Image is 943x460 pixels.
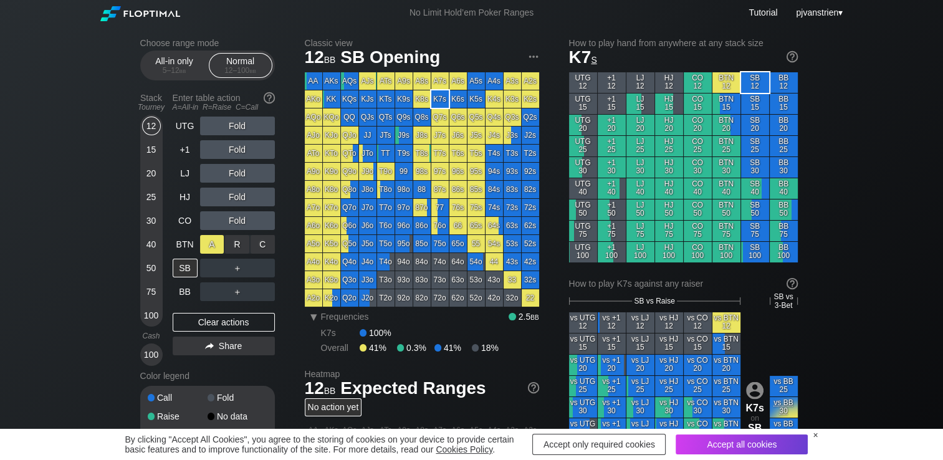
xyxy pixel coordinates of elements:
div: SB [173,259,198,277]
div: J3s [504,127,521,144]
div: K4o [323,253,340,271]
div: 15 [142,140,161,159]
div: A7o [305,199,322,216]
div: BB 15 [770,93,798,114]
div: UTG 30 [569,157,597,178]
div: BTN 50 [712,199,740,220]
div: No Limit Hold’em Poker Ranges [391,7,552,21]
div: QTo [341,145,358,162]
div: LJ 12 [626,72,654,93]
div: 95s [467,163,485,180]
div: KJs [359,90,376,108]
div: J2s [522,127,539,144]
div: UTG [173,117,198,135]
div: A4s [486,72,503,90]
div: LJ 100 [626,242,654,262]
div: UTG 20 [569,115,597,135]
div: 95o [395,235,413,252]
div: All-in only [146,54,203,77]
div: A7s [431,72,449,90]
div: LJ 75 [626,221,654,241]
div: +1 50 [598,199,626,220]
div: BB 50 [770,199,798,220]
div: K7s [431,90,449,108]
div: T4s [486,145,503,162]
div: 84s [486,181,503,198]
div: LJ 30 [626,157,654,178]
div: Fold [200,164,275,183]
div: +1 20 [598,115,626,135]
div: J7s [431,127,449,144]
div: 64s [486,217,503,234]
span: pjvanstrien [796,7,838,17]
div: K4s [486,90,503,108]
div: Q9o [341,163,358,180]
div: K9o [323,163,340,180]
div: JTo [359,145,376,162]
div: 73o [431,271,449,289]
div: BB 20 [770,115,798,135]
div: 62s [522,217,539,234]
div: +1 30 [598,157,626,178]
div: 44 [486,253,503,271]
div: JJ [359,127,376,144]
div: LJ 25 [626,136,654,156]
div: K2s [522,90,539,108]
div: Raise [148,412,208,421]
div: T9s [395,145,413,162]
div: 5 – 12 [148,66,201,75]
div: BB 100 [770,242,798,262]
div: 86s [449,181,467,198]
div: Q5s [467,108,485,126]
div: J3o [359,271,376,289]
div: KTo [323,145,340,162]
div: +1 40 [598,178,626,199]
div: AKs [323,72,340,90]
div: K5o [323,235,340,252]
div: AA [305,72,322,90]
div: 98o [395,181,413,198]
div: 66 [449,217,467,234]
div: HJ [173,188,198,206]
div: J6s [449,127,467,144]
div: 86o [413,217,431,234]
div: T5s [467,145,485,162]
div: +1 15 [598,93,626,114]
div: HJ 75 [655,221,683,241]
div: T2s [522,145,539,162]
img: share.864f2f62.svg [205,343,214,350]
div: JTs [377,127,395,144]
div: AQo [305,108,322,126]
div: ATo [305,145,322,162]
div: Q4o [341,253,358,271]
img: ellipsis.fd386fe8.svg [527,50,540,64]
div: 54s [486,235,503,252]
div: × [813,430,818,440]
div: 93o [395,271,413,289]
h2: How to play hand from anywhere at any stack size [569,38,798,48]
div: BB 30 [770,157,798,178]
div: 97o [395,199,413,216]
div: 100 [142,345,161,364]
div: 40 [142,235,161,254]
div: CO 75 [684,221,712,241]
div: HJ 25 [655,136,683,156]
div: 85s [467,181,485,198]
div: A5o [305,235,322,252]
div: 83s [504,181,521,198]
div: 97s [431,163,449,180]
div: 12 – 100 [214,66,267,75]
div: SB 15 [741,93,769,114]
div: J8s [413,127,431,144]
div: T3s [504,145,521,162]
div: 96s [449,163,467,180]
div: 63o [449,271,467,289]
div: 32s [522,271,539,289]
div: J6o [359,217,376,234]
div: 30 [142,211,161,230]
div: HJ 50 [655,199,683,220]
div: KQo [323,108,340,126]
div: AJo [305,127,322,144]
div: QQ [341,108,358,126]
div: T3o [377,271,395,289]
